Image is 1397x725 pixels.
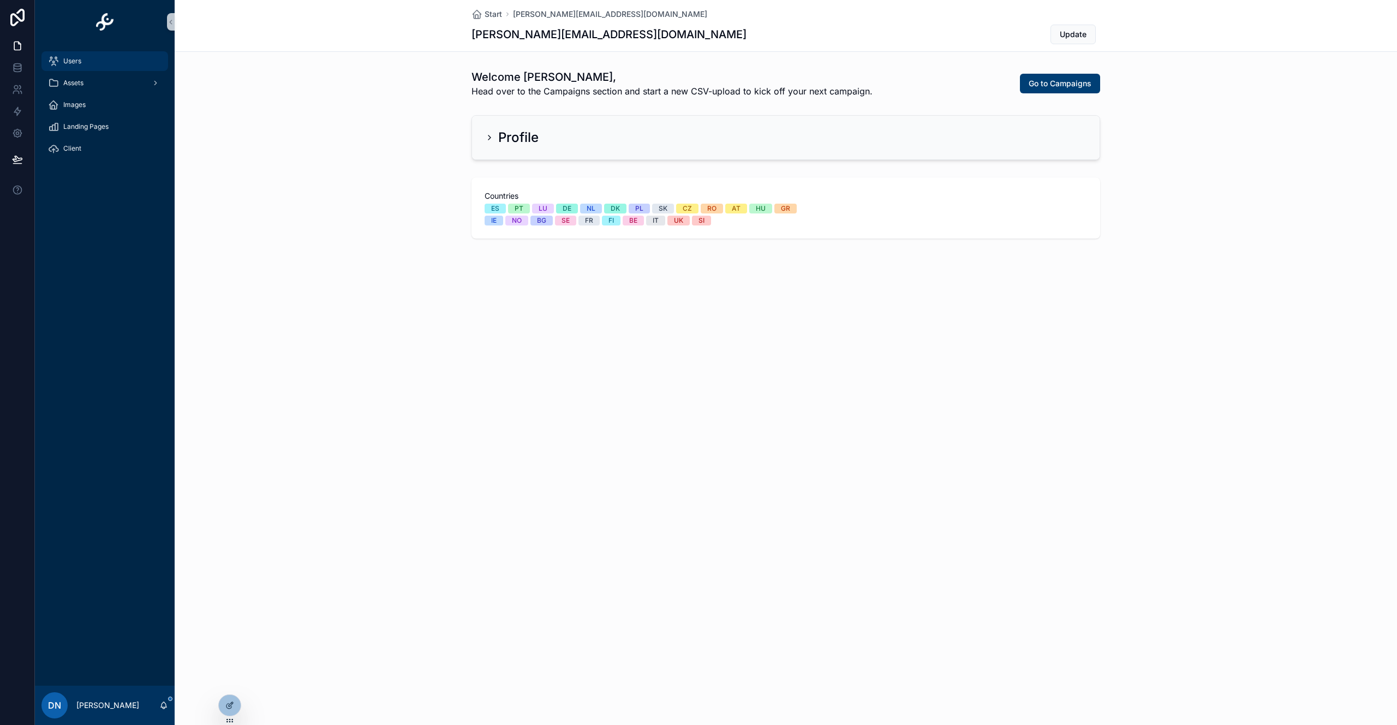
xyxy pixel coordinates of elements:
span: Start [485,9,502,20]
div: BG [537,216,546,225]
button: Go to Campaigns [1020,74,1100,93]
a: [PERSON_NAME][EMAIL_ADDRESS][DOMAIN_NAME] [513,9,707,20]
span: Users [63,57,81,66]
div: SE [562,216,570,225]
div: IE [491,216,497,225]
div: ES [491,204,499,213]
span: Images [63,100,86,109]
p: [PERSON_NAME] [76,700,139,711]
span: DN [48,699,61,712]
a: Client [41,139,168,158]
span: Landing Pages [63,122,109,131]
div: scrollable content [35,44,175,173]
div: GR [781,204,790,213]
div: RO [707,204,717,213]
div: IT [653,216,659,225]
h1: [PERSON_NAME][EMAIL_ADDRESS][DOMAIN_NAME] [471,27,747,42]
h1: Welcome [PERSON_NAME], [471,69,873,85]
a: Assets [41,73,168,93]
div: SK [659,204,667,213]
div: AT [732,204,741,213]
div: FI [608,216,614,225]
span: Assets [63,79,83,87]
span: Go to Campaigns [1029,78,1091,89]
span: Countries [485,191,1087,201]
a: Users [41,51,168,71]
div: CZ [683,204,692,213]
div: PL [635,204,643,213]
div: DK [611,204,620,213]
a: Images [41,95,168,115]
div: HU [756,204,766,213]
a: Landing Pages [41,117,168,136]
div: LU [539,204,547,213]
a: Start [471,9,502,20]
div: NL [587,204,595,213]
div: BE [629,216,637,225]
span: Head over to the Campaigns section and start a new CSV-upload to kick off your next campaign. [471,85,873,98]
div: PT [515,204,523,213]
h2: Profile [498,129,539,146]
div: SI [698,216,705,225]
button: Update [1050,25,1096,44]
div: UK [674,216,683,225]
div: NO [512,216,522,225]
span: Update [1060,29,1086,40]
span: Client [63,144,81,153]
img: App logo [96,13,114,31]
div: FR [585,216,593,225]
div: DE [563,204,571,213]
